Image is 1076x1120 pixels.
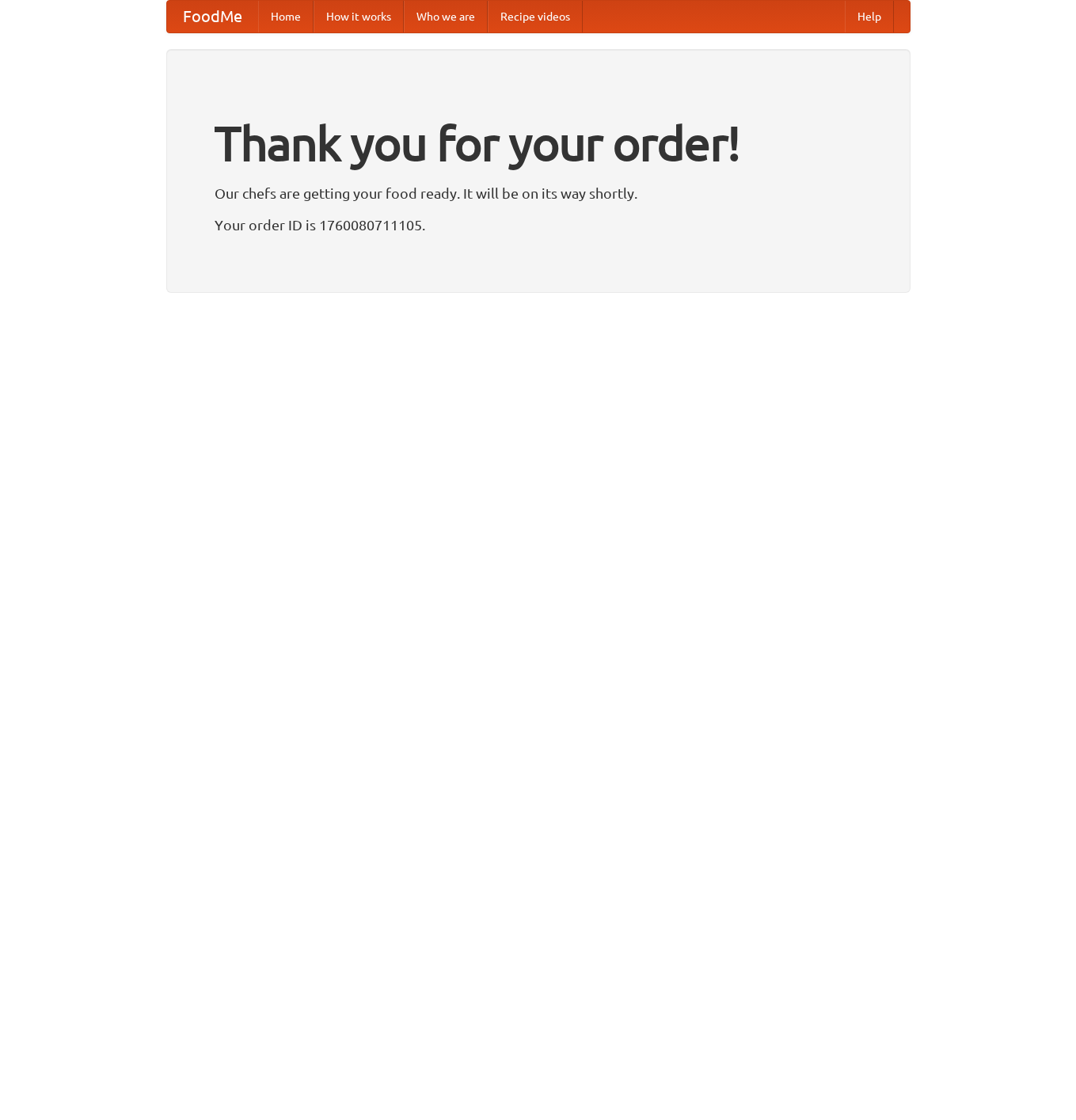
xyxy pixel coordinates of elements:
h1: Thank you for your order! [215,105,862,181]
a: Home [258,1,314,32]
p: Our chefs are getting your food ready. It will be on its way shortly. [215,181,862,205]
a: Help [845,1,894,32]
a: How it works [314,1,404,32]
a: FoodMe [167,1,258,32]
p: Your order ID is 1760080711105. [215,213,862,237]
a: Who we are [404,1,488,32]
a: Recipe videos [488,1,583,32]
